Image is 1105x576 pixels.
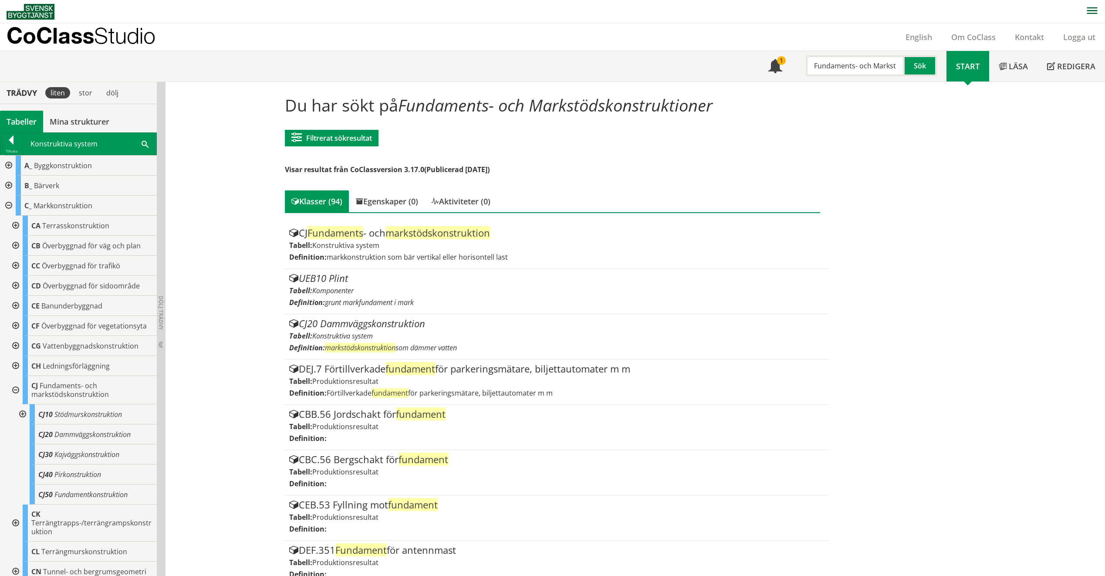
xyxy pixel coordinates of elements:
[1009,61,1028,71] span: Läsa
[38,430,53,439] span: CJ20
[289,376,312,386] label: Tabell:
[285,130,378,146] button: Filtrerat sökresultat
[312,331,373,341] span: Konstruktiva system
[289,434,327,443] label: Definition:
[385,226,490,239] span: markstödskonstruktion
[31,321,40,331] span: CF
[31,381,38,390] span: CJ
[289,479,327,488] label: Definition:
[45,87,70,98] div: liten
[142,139,149,148] span: Sök i tabellen
[289,422,312,431] label: Tabell:
[1057,61,1095,71] span: Redigera
[425,190,497,212] div: Aktiviteter (0)
[312,241,379,250] span: Konstruktiva system
[7,4,54,20] img: Svensk Byggtjänst
[312,467,378,477] span: Produktionsresultat
[94,23,155,48] span: Studio
[31,509,41,519] span: CK
[289,558,312,567] label: Tabell:
[31,361,41,371] span: CH
[31,221,41,230] span: CA
[325,343,395,352] span: markstödskonstruktion
[2,88,42,98] div: Trädvy
[388,498,438,511] span: fundament
[289,343,325,352] label: Definition:
[43,111,116,132] a: Mina strukturer
[31,281,41,291] span: CD
[289,286,312,295] label: Tabell:
[289,500,825,510] div: CEB.53 Fyllning mot
[42,241,141,251] span: Överbyggnad för väg och plan
[42,221,109,230] span: Terrasskonstruktion
[325,298,414,307] span: grunt markfundament i mark
[289,409,825,420] div: CBB.56 Jordschakt för
[38,450,53,459] span: CJ30
[285,95,820,115] h1: Du har sökt på
[777,56,786,65] div: 1
[54,470,101,479] span: Pirkonstruktion
[41,301,102,311] span: Banunderbyggnad
[956,61,980,71] span: Start
[759,51,792,81] a: 1
[31,341,41,351] span: CG
[308,226,363,239] span: Fundaments
[989,51,1037,81] a: Läsa
[24,161,32,170] span: A_
[7,24,174,51] a: CoClassStudio
[942,32,1005,42] a: Om CoClass
[289,512,312,522] label: Tabell:
[7,30,155,41] p: CoClass
[946,51,989,81] a: Start
[312,376,378,386] span: Produktionsresultat
[385,362,435,375] span: fundament
[372,388,408,398] span: fundament
[31,547,40,556] span: CL
[31,261,40,271] span: CC
[31,241,41,251] span: CB
[41,321,147,331] span: Överbyggnad för vegetationsyta
[38,470,53,479] span: CJ40
[34,181,59,190] span: Bärverk
[335,543,387,556] span: Fundament
[43,341,139,351] span: Vattenbyggnadskonstruktion
[349,190,425,212] div: Egenskaper (0)
[396,407,446,420] span: fundament
[325,343,457,352] span: som dämmer vatten
[43,281,140,291] span: Överbyggnad för sidoområde
[806,55,905,76] input: Sök
[327,388,553,398] span: Förtillverkade för parkeringsmätare, biljettautomater m m
[905,55,937,76] button: Sök
[31,301,40,311] span: CE
[289,454,825,465] div: CBC.56 Bergschakt för
[896,32,942,42] a: English
[38,490,53,499] span: CJ50
[289,241,312,250] label: Tabell:
[23,133,156,155] div: Konstruktiva system
[289,364,825,374] div: DEJ.7 Förtillverkade för parkeringsmätare, biljettautomater m m
[289,228,825,238] div: CJ - och
[289,273,825,284] div: UEB10 Plint
[34,161,92,170] span: Byggkonstruktion
[768,60,782,74] span: Notifikationer
[398,94,713,116] span: Fundaments- och Markstödskonstruktioner
[43,361,110,371] span: Ledningsförläggning
[157,296,165,330] span: Dölj trädvy
[289,467,312,477] label: Tabell:
[289,545,825,556] div: DEF.351 för antennmast
[54,450,119,459] span: Kajväggskonstruktion
[0,148,22,155] div: Tillbaka
[312,286,354,295] span: Komponenter
[289,298,325,307] label: Definition:
[1054,32,1105,42] a: Logga ut
[312,512,378,522] span: Produktionsresultat
[24,201,32,210] span: C_
[54,410,122,419] span: Stödmurskonstruktion
[1037,51,1105,81] a: Redigera
[24,181,32,190] span: B_
[38,410,53,419] span: CJ10
[285,165,424,174] span: Visar resultat från CoClassversion 3.17.0
[424,165,490,174] span: (Publicerad [DATE])
[285,190,349,212] div: Klasser (94)
[312,558,378,567] span: Produktionsresultat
